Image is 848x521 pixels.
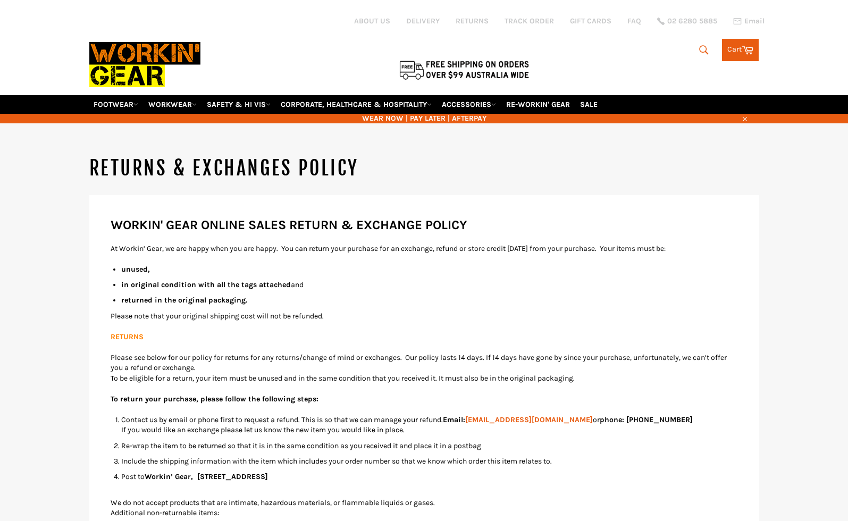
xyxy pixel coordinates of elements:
[505,16,554,26] a: TRACK ORDER
[121,265,150,274] strong: unused,
[744,18,765,25] span: Email
[121,296,247,305] strong: returned in the original packaging.
[111,217,467,232] strong: WORKIN' GEAR ONLINE SALES RETURN & EXCHANGE POLICY
[111,394,318,404] strong: To return your purchase, please follow the following steps:
[502,95,574,114] a: RE-WORKIN' GEAR
[111,352,738,383] p: Please see below for our policy for returns for any returns/change of mind or exchanges. Our poli...
[121,441,738,451] li: Re-wrap the item to be returned so that it is in the same condition as you received it and place ...
[438,95,500,114] a: ACCESSORIES
[456,16,489,26] a: RETURNS
[121,456,738,466] li: Include the shipping information with the item which includes your order number so that we know w...
[111,311,738,321] p: Please note that your original shipping cost will not be refunded.
[733,17,765,26] a: Email
[657,18,717,25] a: 02 6280 5885
[354,16,390,26] a: ABOUT US
[398,58,531,81] img: Flat $9.95 shipping Australia wide
[89,35,200,95] img: Workin Gear leaders in Workwear, Safety Boots, PPE, Uniforms. Australia's No.1 in Workwear
[89,95,142,114] a: FOOTWEAR
[89,113,759,123] span: WEAR NOW | PAY LATER | AFTERPAY
[443,415,593,424] strong: Email:
[276,95,436,114] a: CORPORATE, HEALTHCARE & HOSPITALITY
[121,280,291,289] strong: in original condition with all the tags attached
[89,155,759,182] h1: RETURNS & EXCHANGES POLICY
[111,243,738,254] p: At Workin’ Gear, we are happy when you are happy. You can return your purchase for an exchange, r...
[627,16,641,26] a: FAQ
[570,16,611,26] a: GIFT CARDS
[121,472,738,492] li: Post to
[111,498,738,518] p: We do not accept products that are intimate, hazardous materials, or flammable liquids or gases. ...
[203,95,275,114] a: SAFETY & HI VIS
[722,39,759,61] a: Cart
[121,415,738,435] li: Contact us by email or phone first to request a refund. This is so that we can manage your refund...
[121,280,738,290] li: and
[600,415,693,424] strong: phone: [PHONE_NUMBER]
[667,18,717,25] span: 02 6280 5885
[406,16,440,26] a: DELIVERY
[576,95,602,114] a: SALE
[145,472,268,481] strong: Workin’ Gear, [STREET_ADDRESS]
[465,415,593,424] a: [EMAIL_ADDRESS][DOMAIN_NAME]
[144,95,201,114] a: WORKWEAR
[111,332,144,341] strong: RETURNS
